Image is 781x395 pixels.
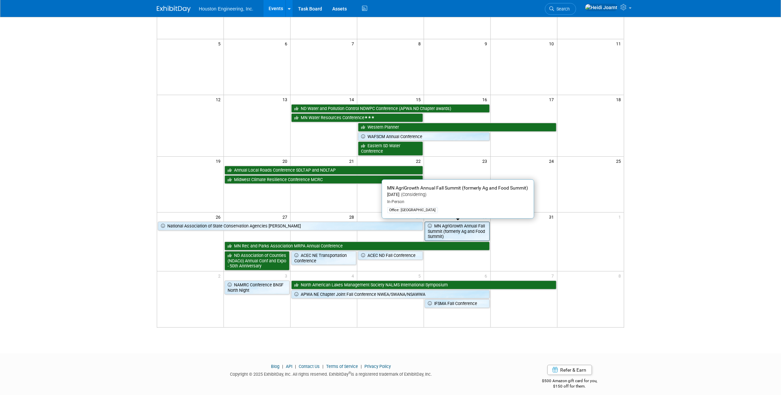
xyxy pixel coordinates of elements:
[615,95,624,104] span: 18
[349,371,351,375] sup: ®
[326,364,358,369] a: Terms of Service
[215,157,224,165] span: 19
[225,281,290,294] a: NAMRC Conference BNSF North Night
[545,3,576,15] a: Search
[225,251,290,270] a: ND Association of Counties (NDACo) Annual Conf and Expo - 50th Anniversary
[400,192,427,197] span: (Considering)
[387,185,528,191] span: MN AgriGrowth Annual Fall Summit (formerly Ag and Food Summit)
[359,364,363,369] span: |
[349,95,357,104] span: 14
[280,364,285,369] span: |
[157,6,191,13] img: ExhibitDay
[158,222,423,231] a: National Association of State Conservation Agencies [PERSON_NAME]
[415,157,424,165] span: 22
[482,95,490,104] span: 16
[217,39,224,48] span: 5
[585,4,618,11] img: Heidi Joarnt
[549,157,557,165] span: 24
[618,213,624,221] span: 1
[618,271,624,280] span: 8
[387,192,528,198] div: [DATE]
[199,6,253,12] span: Houston Engineering, Inc.
[293,364,298,369] span: |
[515,383,625,389] div: $150 off for them.
[358,132,490,141] a: WAFSCM Annual Conference
[549,213,557,221] span: 31
[282,157,290,165] span: 20
[299,364,320,369] a: Contact Us
[284,39,290,48] span: 6
[282,213,290,221] span: 27
[484,271,490,280] span: 6
[549,95,557,104] span: 17
[291,113,423,122] a: MN Water Resources Conference
[425,299,490,308] a: IFSMA Fall Conference
[349,157,357,165] span: 21
[358,123,556,132] a: Western Planner
[615,39,624,48] span: 11
[554,6,570,12] span: Search
[387,199,405,204] span: In-Person
[286,364,292,369] a: API
[291,290,490,299] a: APWA NE Chapter Joint Fall Conference NWEA/SWANA/NSAWWA
[415,95,424,104] span: 15
[217,271,224,280] span: 2
[551,271,557,280] span: 7
[321,364,325,369] span: |
[291,104,490,113] a: ND Water and Pollution Control NDWPC Conference (APWA ND Chapter awards)
[291,251,356,265] a: ACEC NE Transportation Conference
[225,175,423,184] a: Midwest Climate Resilience Conference MCRC
[291,281,556,289] a: North American Lakes Management Society NALMS International Symposium
[549,39,557,48] span: 10
[364,364,391,369] a: Privacy Policy
[351,271,357,280] span: 4
[358,141,423,155] a: Eastern SD Water Conference
[615,157,624,165] span: 25
[215,95,224,104] span: 12
[157,370,505,377] div: Copyright © 2025 ExhibitDay, Inc. All rights reserved. ExhibitDay is a registered trademark of Ex...
[282,95,290,104] span: 13
[387,207,438,213] div: Office: [GEOGRAPHIC_DATA]
[284,271,290,280] span: 3
[418,39,424,48] span: 8
[271,364,279,369] a: Blog
[425,222,490,241] a: MN AgriGrowth Annual Fall Summit (formerly Ag and Food Summit)
[225,242,489,250] a: MN Rec and Parks Association MRPA Annual Conference
[515,374,625,389] div: $500 Amazon gift card for you,
[349,213,357,221] span: 28
[215,213,224,221] span: 26
[547,365,592,375] a: Refer & Earn
[482,157,490,165] span: 23
[351,39,357,48] span: 7
[225,166,423,175] a: Annual Local Roads Conference SDLTAP and NDLTAP
[358,251,423,260] a: ACEC ND Fall Conference
[418,271,424,280] span: 5
[484,39,490,48] span: 9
